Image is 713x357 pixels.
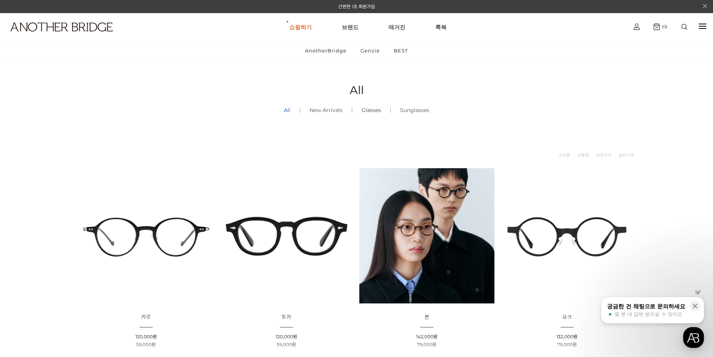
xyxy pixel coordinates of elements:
[4,22,111,50] a: logo
[79,168,214,303] img: 카로 - 감각적인 디자인의 패션 아이템 이미지
[141,314,151,320] a: 카로
[274,97,300,123] a: All
[653,24,667,30] a: (0)
[557,342,577,347] span: 79,000원
[682,24,687,30] img: search
[342,13,359,40] a: 브랜드
[359,168,494,303] img: 본 - 동그란 렌즈로 돋보이는 아세테이트 안경 이미지
[141,314,151,320] span: 카로
[116,249,125,255] span: 설정
[136,342,156,347] span: 59,000원
[562,314,572,320] span: 요크
[354,41,386,60] a: Genzie
[350,83,364,97] span: All
[559,151,570,159] a: 신상품
[219,168,354,303] img: 토카 아세테이트 뿔테 안경 이미지
[417,342,436,347] span: 79,000원
[338,4,375,9] a: 간편한 1초 회원가입
[500,168,635,303] img: 요크 글라스 - 트렌디한 디자인의 유니크한 안경 이미지
[68,249,77,255] span: 대화
[634,24,640,30] img: cart
[49,238,97,256] a: 대화
[653,24,660,30] img: cart
[578,151,589,159] a: 상품명
[10,22,113,31] img: logo
[557,334,578,339] span: 132,000원
[387,41,414,60] a: BEST
[97,238,144,256] a: 설정
[660,24,667,29] span: (0)
[289,13,312,40] a: 쇼핑하기
[424,314,429,320] a: 본
[24,249,28,255] span: 홈
[281,314,291,320] span: 토카
[277,342,296,347] span: 59,000원
[276,334,297,339] span: 120,000원
[2,238,49,256] a: 홈
[352,97,390,123] a: Glasses
[281,314,291,320] a: 토카
[562,314,572,320] a: 요크
[300,97,352,123] a: New Arrivals
[416,334,438,339] span: 142,000원
[435,13,447,40] a: 룩북
[424,314,429,320] span: 본
[619,151,634,159] a: 높은가격
[389,13,405,40] a: 매거진
[596,151,611,159] a: 낮은가격
[391,97,439,123] a: Sunglasses
[299,41,353,60] a: AnotherBridge
[135,334,157,339] span: 120,000원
